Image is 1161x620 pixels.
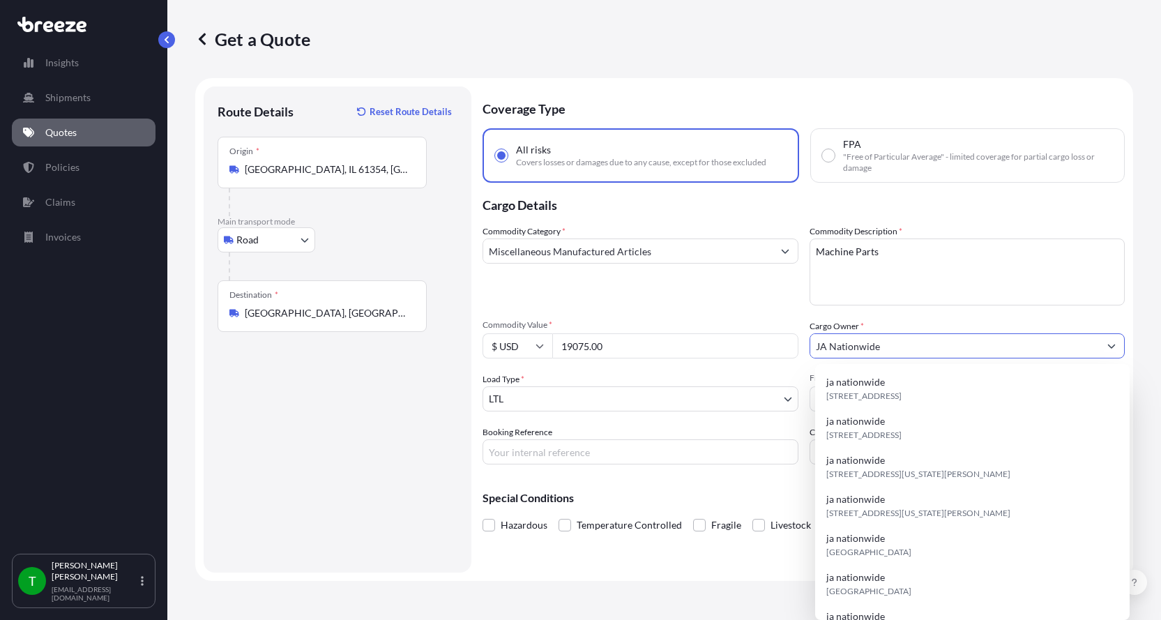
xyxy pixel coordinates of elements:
[483,439,798,464] input: Your internal reference
[195,28,310,50] p: Get a Quote
[45,91,91,105] p: Shipments
[483,183,1125,225] p: Cargo Details
[45,126,77,139] p: Quotes
[810,425,859,439] label: Carrier Name
[489,392,503,406] span: LTL
[370,105,452,119] p: Reset Route Details
[826,467,1010,481] span: [STREET_ADDRESS][US_STATE][PERSON_NAME]
[577,515,682,536] span: Temperature Controlled
[483,239,773,264] input: Select a commodity type
[771,515,811,536] span: Livestock
[52,585,138,602] p: [EMAIL_ADDRESS][DOMAIN_NAME]
[810,372,1125,384] span: Freight Cost
[229,289,278,301] div: Destination
[45,195,75,209] p: Claims
[52,560,138,582] p: [PERSON_NAME] [PERSON_NAME]
[826,506,1010,520] span: [STREET_ADDRESS][US_STATE][PERSON_NAME]
[1099,333,1124,358] button: Show suggestions
[516,143,551,157] span: All risks
[826,375,885,389] span: ja nationwide
[826,428,902,442] span: [STREET_ADDRESS]
[45,56,79,70] p: Insights
[826,389,902,403] span: [STREET_ADDRESS]
[826,545,911,559] span: [GEOGRAPHIC_DATA]
[483,425,552,439] label: Booking Reference
[843,137,861,151] span: FPA
[483,372,524,386] span: Load Type
[483,492,1125,504] p: Special Conditions
[483,225,566,239] label: Commodity Category
[810,333,1100,358] input: Full name
[516,157,766,168] span: Covers losses or damages due to any cause, except for those excluded
[245,306,409,320] input: Destination
[810,319,864,333] label: Cargo Owner
[773,239,798,264] button: Show suggestions
[843,151,1114,174] span: "Free of Particular Average" - limited coverage for partial cargo loss or damage
[810,439,1125,464] input: Enter name
[483,319,798,331] span: Commodity Value
[826,414,885,428] span: ja nationwide
[826,492,885,506] span: ja nationwide
[218,227,315,252] button: Select transport
[501,515,547,536] span: Hazardous
[826,570,885,584] span: ja nationwide
[245,162,409,176] input: Origin
[29,574,36,588] span: T
[45,160,79,174] p: Policies
[826,531,885,545] span: ja nationwide
[552,333,798,358] input: Type amount
[229,146,259,157] div: Origin
[826,584,911,598] span: [GEOGRAPHIC_DATA]
[236,233,259,247] span: Road
[218,103,294,120] p: Route Details
[45,230,81,244] p: Invoices
[826,453,885,467] span: ja nationwide
[218,216,457,227] p: Main transport mode
[810,225,902,239] label: Commodity Description
[711,515,741,536] span: Fragile
[483,86,1125,128] p: Coverage Type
